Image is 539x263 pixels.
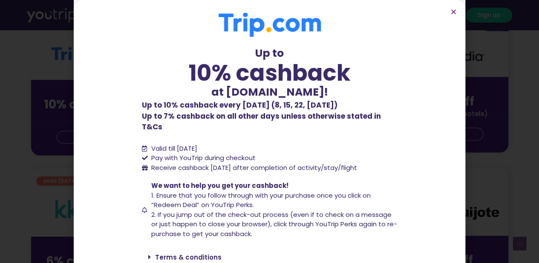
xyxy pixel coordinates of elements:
[149,153,256,163] span: Pay with YouTrip during checkout
[151,210,397,238] span: 2. If you jump out of the check-out process (even if to check on a message or just happen to clos...
[142,61,398,84] div: 10% cashback
[151,181,288,190] span: We want to help you get your cashback!
[142,100,337,110] b: Up to 10% cashback every [DATE] (8, 15, 22, [DATE])
[450,9,457,15] a: Close
[151,144,197,153] span: Valid till [DATE]
[151,191,371,210] span: 1. Ensure that you follow through with your purchase once you click on “Redeem Deal” on YouTrip P...
[142,45,398,100] div: Up to at [DOMAIN_NAME]!
[142,100,398,133] p: Up to 7% cashback on all other days unless otherwise stated in T&Cs
[155,253,222,262] a: Terms & conditions
[151,163,357,172] span: Receive cashback [DATE] after completion of activity/stay/flight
